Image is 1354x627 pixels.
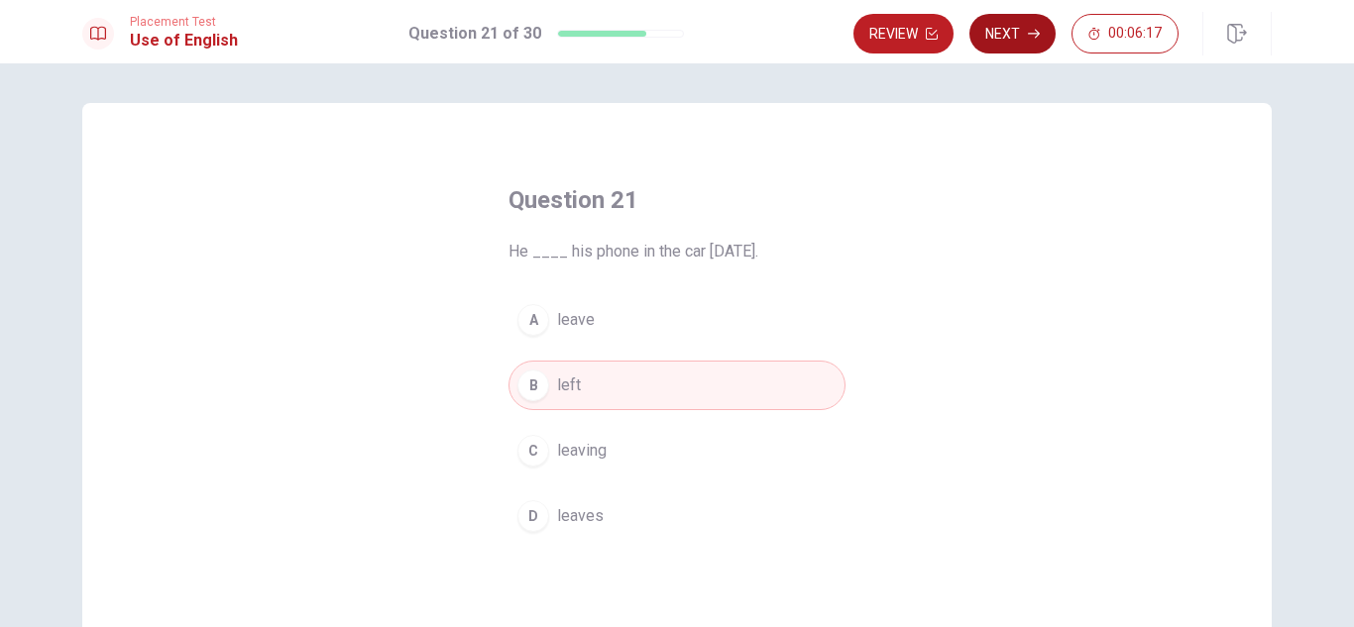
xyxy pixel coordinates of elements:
div: C [517,435,549,467]
span: leaves [557,504,604,528]
button: Dleaves [508,491,846,541]
h1: Use of English [130,29,238,52]
button: Review [853,14,954,53]
div: B [517,369,549,401]
span: 00:06:17 [1108,26,1162,42]
button: Cleaving [508,426,846,475]
span: Placement Test [130,15,238,29]
button: 00:06:17 [1072,14,1179,53]
button: Bleft [508,361,846,410]
div: D [517,500,549,532]
span: left [557,373,581,397]
h1: Question 21 of 30 [408,22,541,46]
span: leave [557,308,595,332]
h4: Question 21 [508,184,846,216]
span: leaving [557,439,607,463]
span: He ____ his phone in the car [DATE]. [508,240,846,263]
button: Next [969,14,1056,53]
button: Aleave [508,295,846,345]
div: A [517,304,549,336]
